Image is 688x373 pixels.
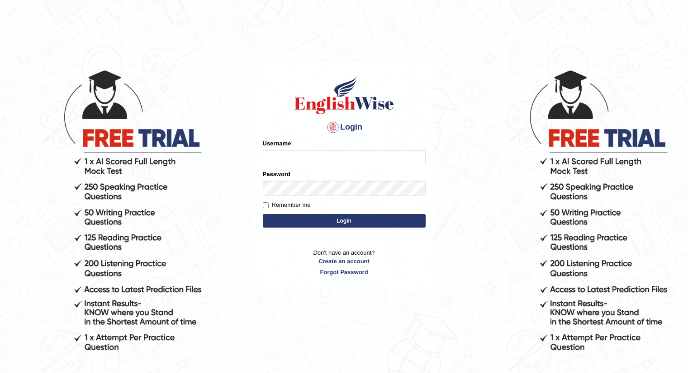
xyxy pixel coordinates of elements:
label: Remember me [263,200,311,210]
button: Login [263,214,426,228]
img: Logo of English Wise sign in for intelligent practice with AI [293,75,396,116]
input: Remember me [263,202,269,208]
p: Don't have an account? [263,248,426,276]
a: Create an account [263,257,426,266]
a: Forgot Password [263,268,426,276]
h4: Login [263,120,426,135]
label: Password [263,170,290,178]
label: Username [263,139,291,148]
